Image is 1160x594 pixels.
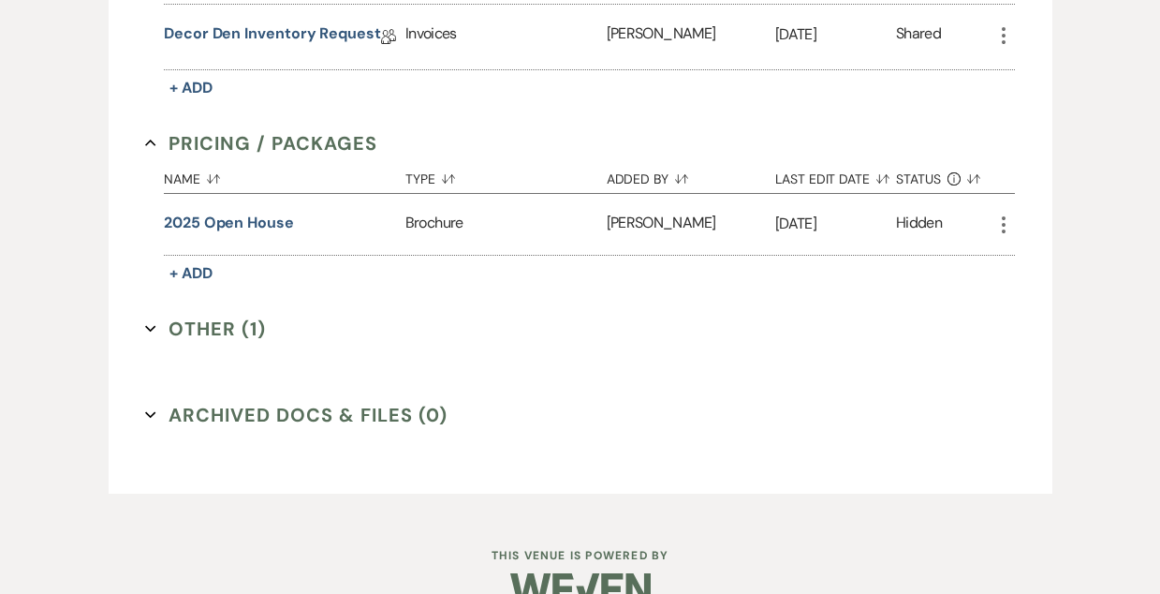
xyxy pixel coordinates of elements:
div: Invoices [405,5,607,69]
button: Archived Docs & Files (0) [145,401,448,429]
button: + Add [164,75,218,101]
p: [DATE] [775,22,896,47]
button: Status [896,157,992,193]
span: Status [896,172,941,186]
button: Pricing / Packages [145,129,377,157]
span: + Add [169,78,213,97]
div: [PERSON_NAME] [607,5,775,69]
div: Hidden [896,212,942,237]
a: Decor Den Inventory Request [164,22,381,52]
div: Shared [896,22,941,52]
span: + Add [169,263,213,283]
button: Added By [607,157,775,193]
div: [PERSON_NAME] [607,194,775,255]
button: 2025 Open House [164,212,294,234]
button: Other (1) [145,315,266,343]
button: Type [405,157,607,193]
button: Name [164,157,405,193]
button: Last Edit Date [775,157,896,193]
div: Brochure [405,194,607,255]
p: [DATE] [775,212,896,236]
button: + Add [164,260,218,287]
